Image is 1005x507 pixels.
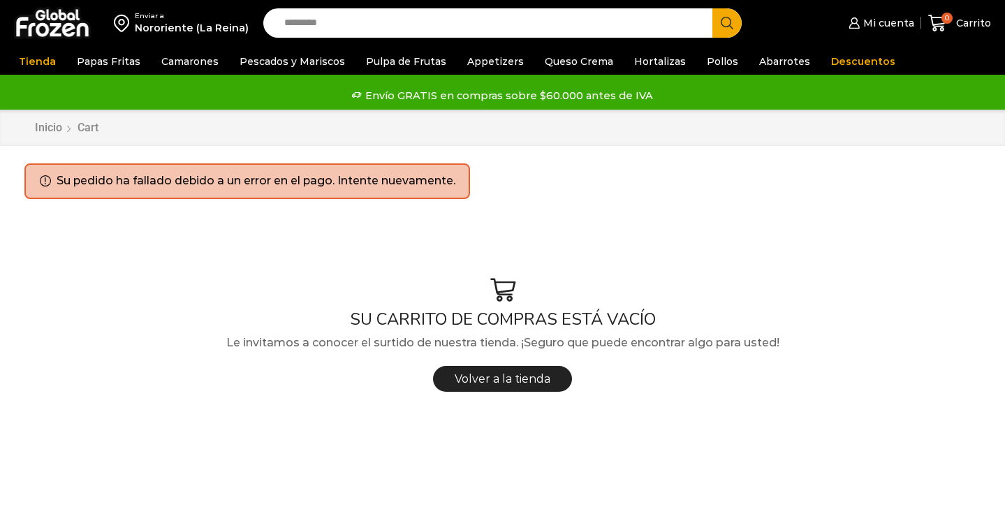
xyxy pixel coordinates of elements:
[34,120,63,136] a: Inicio
[953,16,991,30] span: Carrito
[860,16,914,30] span: Mi cuenta
[233,48,352,75] a: Pescados y Mariscos
[627,48,693,75] a: Hortalizas
[460,48,531,75] a: Appetizers
[433,366,572,392] a: Volver a la tienda
[135,21,249,35] div: Nororiente (La Reina)
[135,11,249,21] div: Enviar a
[928,7,991,40] a: 0 Carrito
[24,334,981,352] p: Le invitamos a conocer el surtido de nuestra tienda. ¡Seguro que puede encontrar algo para usted!
[359,48,453,75] a: Pulpa de Frutas
[941,13,953,24] span: 0
[78,121,98,134] span: Cart
[57,173,455,189] li: Su pedido ha fallado debido a un error en el pago. Intente nuevamente.
[455,372,550,385] span: Volver a la tienda
[712,8,742,38] button: Search button
[538,48,620,75] a: Queso Crema
[70,48,147,75] a: Papas Fritas
[824,48,902,75] a: Descuentos
[700,48,745,75] a: Pollos
[845,9,914,37] a: Mi cuenta
[114,11,135,35] img: address-field-icon.svg
[24,309,981,330] h1: SU CARRITO DE COMPRAS ESTÁ VACÍO
[154,48,226,75] a: Camarones
[12,48,63,75] a: Tienda
[752,48,817,75] a: Abarrotes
